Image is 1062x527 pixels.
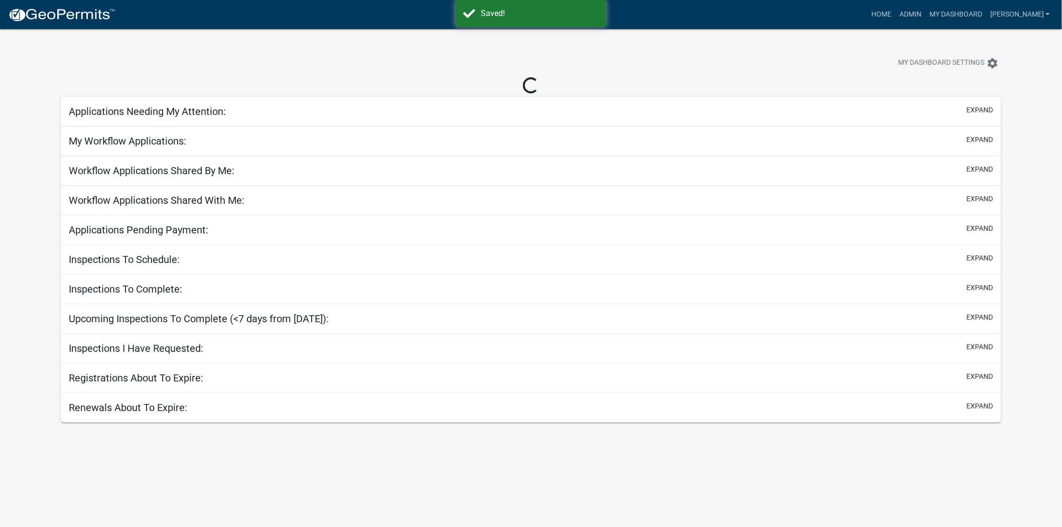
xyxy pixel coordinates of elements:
[967,253,993,263] button: expand
[967,194,993,204] button: expand
[967,371,993,382] button: expand
[890,53,1007,73] button: My Dashboard Settingssettings
[967,401,993,412] button: expand
[967,342,993,352] button: expand
[481,8,599,20] div: Saved!
[967,164,993,175] button: expand
[69,313,329,325] h5: Upcoming Inspections To Complete (<7 days from [DATE]):
[69,283,182,295] h5: Inspections To Complete:
[69,165,234,177] h5: Workflow Applications Shared By Me:
[925,5,986,24] a: My Dashboard
[69,372,203,384] h5: Registrations About To Expire:
[69,135,186,147] h5: My Workflow Applications:
[69,105,226,117] h5: Applications Needing My Attention:
[967,312,993,323] button: expand
[867,5,895,24] a: Home
[967,135,993,145] button: expand
[967,105,993,115] button: expand
[987,57,999,69] i: settings
[986,5,1054,24] a: [PERSON_NAME]
[895,5,925,24] a: Admin
[69,224,208,236] h5: Applications Pending Payment:
[967,223,993,234] button: expand
[967,283,993,293] button: expand
[69,194,244,206] h5: Workflow Applications Shared With Me:
[898,57,985,69] span: My Dashboard Settings
[69,253,180,266] h5: Inspections To Schedule:
[69,342,203,354] h5: Inspections I Have Requested:
[69,402,187,414] h5: Renewals About To Expire:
